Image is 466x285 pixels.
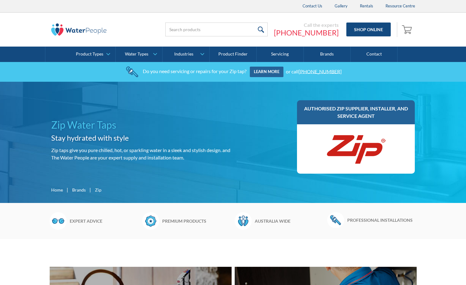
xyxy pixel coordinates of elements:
a: Shop Online [346,23,391,36]
a: Home [51,187,63,193]
h6: Expert advice [70,218,139,224]
h6: Professional installations [347,217,417,223]
a: Servicing [257,47,303,62]
input: Search products [165,23,268,36]
img: Glasses [50,212,67,229]
div: Product Types [76,52,103,57]
img: Zip [325,130,387,167]
div: or call [286,68,342,74]
img: Badge [142,212,159,229]
p: Zip taps give you pure chilled, hot, or sparkling water in a sleek and stylish design. and The Wa... [51,147,231,161]
a: Industries [163,47,209,62]
h2: Stay hydrated with style [51,132,231,143]
a: Open empty cart [400,22,415,37]
div: Call the experts [274,22,339,28]
a: Contact [351,47,398,62]
div: | [66,186,69,193]
img: shopping cart [402,24,414,34]
a: Brands [72,187,86,193]
div: Water Types [125,52,148,57]
a: Water Types [116,47,162,62]
h6: Australia wide [255,218,324,224]
a: [PHONE_NUMBER] [274,28,339,37]
a: Brands [304,47,351,62]
h1: Zip Water Taps [51,118,231,132]
h6: Premium products [162,218,232,224]
div: Zip [95,187,101,193]
div: Do you need servicing or repairs for your Zip tap? [143,68,246,74]
img: Wrench [327,212,344,228]
div: | [89,186,92,193]
a: Product Finder [210,47,257,62]
a: [PHONE_NUMBER] [299,68,342,74]
a: Product Types [69,47,115,62]
h3: Authorised Zip supplier, installer, and service agent [303,105,409,120]
div: Industries [174,52,193,57]
img: The Water People [51,23,107,36]
a: Learn more [250,67,283,77]
img: Waterpeople Symbol [235,212,252,229]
